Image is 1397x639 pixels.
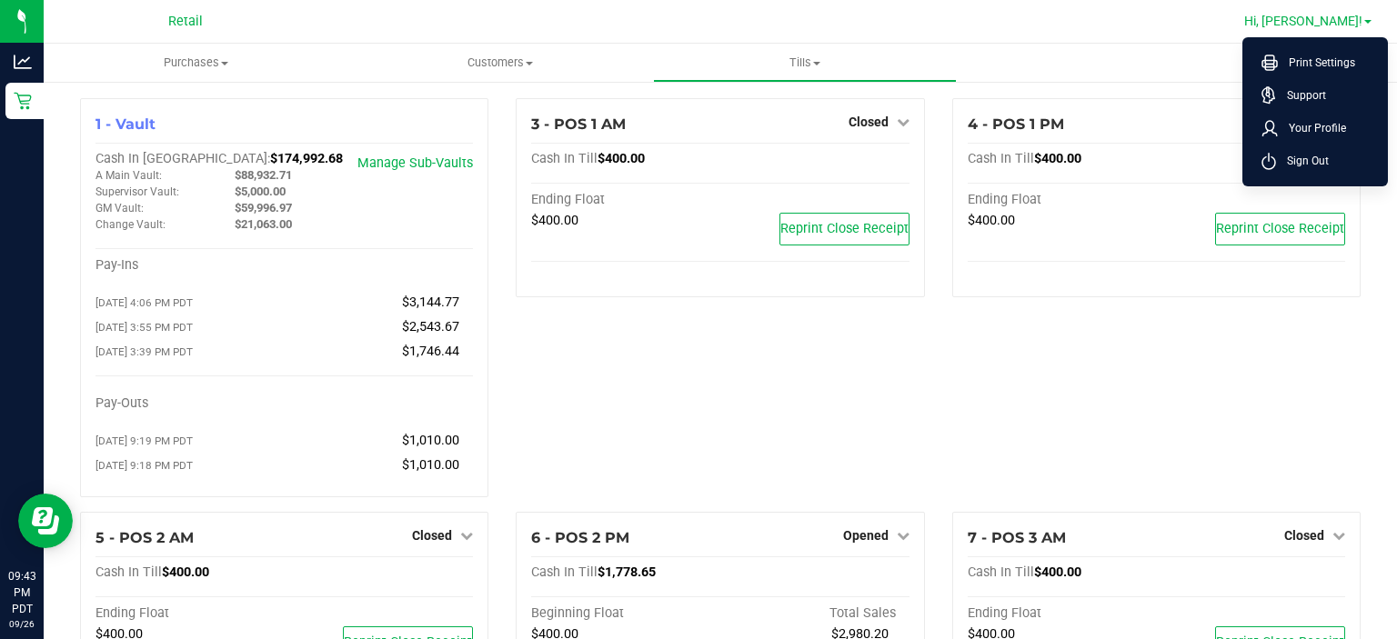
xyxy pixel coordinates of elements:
span: $400.00 [1034,564,1081,580]
span: $400.00 [598,151,645,166]
inline-svg: Retail [14,92,32,110]
a: Tills [653,44,958,82]
span: $21,063.00 [235,217,292,231]
span: $1,010.00 [402,457,459,473]
span: $400.00 [1034,151,1081,166]
span: Cash In Till [968,151,1034,166]
span: $2,543.67 [402,319,459,334]
button: Reprint Close Receipt [779,213,910,245]
span: Cash In Till [95,564,162,580]
span: Hi, [PERSON_NAME]! [1244,14,1362,28]
span: [DATE] 9:19 PM PDT [95,434,193,447]
span: Reprint Close Receipt [1216,221,1344,236]
span: $88,932.71 [235,168,292,182]
a: Manage Sub-Vaults [357,155,473,171]
span: 3 - POS 1 AM [531,115,626,133]
span: [DATE] 3:39 PM PDT [95,345,193,358]
div: Pay-Outs [95,395,285,412]
div: Pay-Ins [95,257,285,274]
p: 09:43 PM PDT [8,568,35,617]
div: Ending Float [95,605,285,622]
a: Purchases [44,44,348,82]
span: Cash In Till [531,151,598,166]
span: $59,996.97 [235,201,292,215]
span: Cash In Till [968,564,1034,580]
span: [DATE] 3:55 PM PDT [95,321,193,334]
inline-svg: Analytics [14,53,32,71]
span: $400.00 [162,564,209,580]
span: Cash In [GEOGRAPHIC_DATA]: [95,151,270,166]
span: Retail [168,14,203,29]
span: 5 - POS 2 AM [95,529,194,546]
span: $1,778.65 [598,564,656,580]
span: Reprint Close Receipt [780,221,909,236]
span: Sign Out [1276,152,1329,170]
span: $400.00 [531,213,578,228]
div: Ending Float [531,192,720,208]
p: 09/26 [8,617,35,631]
div: Beginning Float [531,605,720,622]
span: [DATE] 9:18 PM PDT [95,459,193,472]
span: Cash In Till [531,564,598,580]
li: Sign Out [1247,145,1383,177]
span: Closed [849,115,889,129]
span: Purchases [44,55,348,71]
div: Total Sales [720,605,910,622]
span: 7 - POS 3 AM [968,529,1066,546]
span: Closed [1284,528,1324,543]
div: Ending Float [968,605,1157,622]
a: Customers [348,44,653,82]
span: Tills [654,55,957,71]
span: Opened [843,528,889,543]
span: Support [1276,86,1326,105]
span: 4 - POS 1 PM [968,115,1064,133]
iframe: Resource center [18,494,73,548]
span: 6 - POS 2 PM [531,529,629,546]
span: 1 - Vault [95,115,156,133]
button: Reprint Close Receipt [1215,213,1345,245]
span: $174,992.68 [270,151,343,166]
span: $1,010.00 [402,433,459,448]
span: $5,000.00 [235,185,286,198]
span: Closed [412,528,452,543]
span: Your Profile [1278,119,1346,137]
div: Ending Float [968,192,1157,208]
span: $1,746.44 [402,344,459,359]
span: Change Vault: [95,218,166,231]
a: Support [1261,86,1376,105]
span: Supervisor Vault: [95,185,179,198]
span: Customers [349,55,652,71]
span: $400.00 [968,213,1015,228]
span: [DATE] 4:06 PM PDT [95,296,193,309]
span: Print Settings [1278,54,1355,72]
span: GM Vault: [95,202,144,215]
span: $3,144.77 [402,295,459,310]
span: A Main Vault: [95,169,162,182]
